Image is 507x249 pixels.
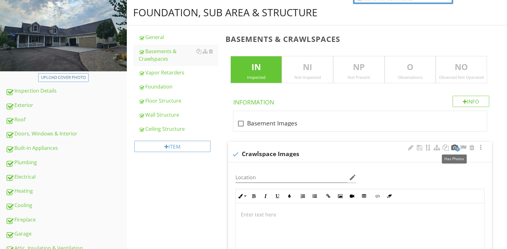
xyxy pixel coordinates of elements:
div: Info [453,96,489,107]
div: Item [134,141,211,152]
div: Fireplace [6,216,127,224]
p: NP [334,61,384,74]
button: Italic (Ctrl+I) [260,190,272,202]
button: Colors [283,190,295,202]
div: Doors, Windows & Interior [6,130,127,138]
p: IN [231,61,282,74]
div: Basements & Crawlspaces [139,48,218,63]
div: Roof [6,116,127,124]
div: Inspection Details [6,87,127,95]
div: Plumbing [6,159,127,167]
button: Ordered List [297,190,309,202]
button: Insert Table [358,190,370,202]
div: Foundation [139,83,218,90]
div: Garage [6,230,127,238]
button: Unordered List [309,190,321,202]
span: Has Photos [444,156,464,161]
div: Heating [6,187,127,195]
button: Upload cover photo [38,73,89,82]
div: Observations [385,75,436,80]
button: Insert Video [346,190,358,202]
div: Not Inspected [282,75,333,80]
i: edit [349,174,356,181]
button: Insert Image (Ctrl+P) [334,190,346,202]
div: Built-in Appliances [6,144,127,152]
button: Clear Formatting [383,190,395,202]
div: Upload cover photo [41,74,86,81]
div: Inspected [231,75,282,80]
span: 3 [455,147,460,151]
div: Cooling [6,201,127,210]
div: Wall Structure [139,111,218,119]
div: Observed Not Operated [436,75,487,80]
button: Code View [371,190,383,202]
div: Ceiling Structure [139,125,218,133]
h3: Basements & Crawlspaces [225,35,497,43]
p: O [385,61,436,74]
div: Electrical [6,173,127,181]
h4: Information [233,96,489,106]
div: Foundation, Sub Area & Structure [133,6,318,19]
div: Not Present [334,75,384,80]
button: Bold (Ctrl+B) [248,190,260,202]
div: Exterior [6,101,127,109]
div: General [139,33,218,41]
input: Location [235,172,347,183]
button: Insert Link (Ctrl+K) [322,190,334,202]
button: Inline Style [236,190,248,202]
div: Floor Structure [139,97,218,104]
p: NI [282,61,333,74]
div: Vapor Retarders [139,69,218,76]
button: Underline (Ctrl+U) [272,190,283,202]
p: NO [436,61,487,74]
